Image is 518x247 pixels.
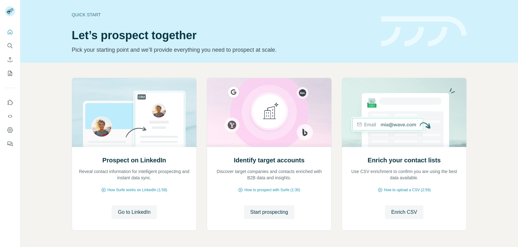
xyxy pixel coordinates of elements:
span: Go to LinkedIn [118,208,150,216]
span: How Surfe works on LinkedIn (1:58) [107,187,167,193]
button: Search [5,40,15,51]
span: How to prospect with Surfe (1:30) [244,187,300,193]
img: Enrich your contact lists [342,78,467,147]
button: Use Surfe on LinkedIn [5,97,15,108]
button: Enrich CSV [5,54,15,65]
p: Discover target companies and contacts enriched with B2B data and insights. [213,168,325,181]
p: Reveal contact information for intelligent prospecting and instant data sync. [78,168,190,181]
span: Start prospecting [250,208,288,216]
h2: Prospect on LinkedIn [102,156,166,165]
button: Use Surfe API [5,111,15,122]
button: My lists [5,68,15,79]
p: Use CSV enrichment to confirm you are using the best data available. [348,168,460,181]
p: Pick your starting point and we’ll provide everything you need to prospect at scale. [72,45,374,54]
img: banner [381,16,467,47]
h1: Let’s prospect together [72,29,374,42]
span: Enrich CSV [391,208,417,216]
button: Go to LinkedIn [111,205,157,219]
button: Quick start [5,26,15,38]
span: How to upload a CSV (2:59) [384,187,431,193]
button: Start prospecting [244,205,294,219]
img: Identify target accounts [207,78,332,147]
h2: Enrich your contact lists [368,156,441,165]
img: Prospect on LinkedIn [72,78,197,147]
button: Feedback [5,138,15,150]
button: Enrich CSV [385,205,423,219]
div: Quick start [72,12,374,18]
h2: Identify target accounts [234,156,305,165]
button: Dashboard [5,124,15,136]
